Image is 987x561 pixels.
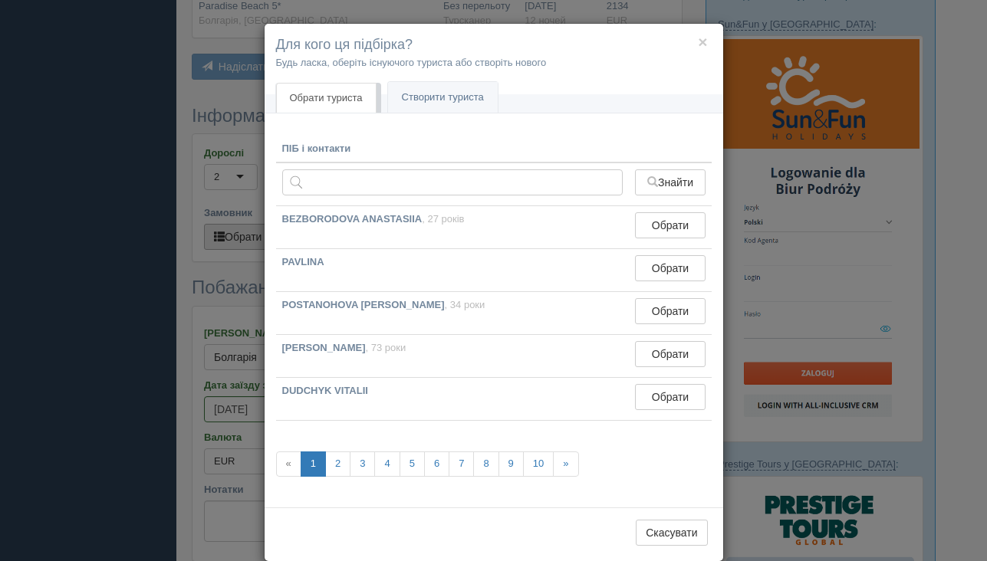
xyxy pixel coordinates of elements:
[282,256,324,267] b: PAVLINA
[400,451,425,477] a: 5
[636,520,707,546] button: Скасувати
[366,342,406,353] span: , 73 роки
[282,213,423,225] b: BEZBORODOVA ANASTASIIA
[282,385,368,396] b: DUDCHYK VITALII
[388,82,498,113] a: Створити туриста
[276,83,377,113] a: Обрати туриста
[282,342,366,353] b: [PERSON_NAME]
[325,451,350,477] a: 2
[523,451,554,477] a: 10
[374,451,400,477] a: 4
[276,55,712,70] p: Будь ласка, оберіть існуючого туриста або створіть нового
[445,299,485,310] span: , 34 роки
[498,451,524,477] a: 9
[424,451,449,477] a: 6
[449,451,474,477] a: 7
[553,451,578,477] a: »
[635,298,705,324] button: Обрати
[635,384,705,410] button: Обрати
[276,136,630,163] th: ПІБ і контакти
[282,299,445,310] b: POSTANOHOVA [PERSON_NAME]
[350,451,375,477] a: 3
[635,169,705,195] button: Знайти
[473,451,498,477] a: 8
[276,35,712,55] h4: Для кого ця підбірка?
[635,255,705,281] button: Обрати
[276,451,301,477] span: «
[301,451,326,477] a: 1
[282,169,623,195] input: Пошук за ПІБ, паспортом або контактами
[635,341,705,367] button: Обрати
[635,212,705,238] button: Обрати
[698,34,707,50] button: ×
[422,213,464,225] span: , 27 років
